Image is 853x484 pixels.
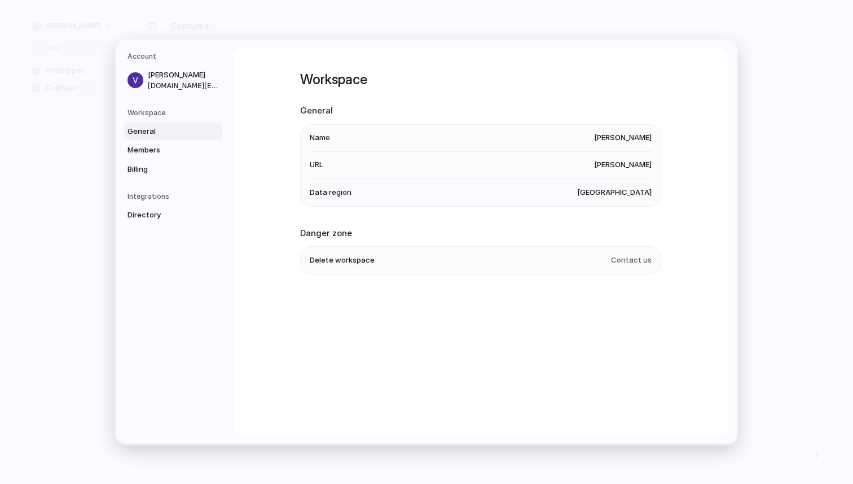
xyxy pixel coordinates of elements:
[148,81,220,91] span: [DOMAIN_NAME][EMAIL_ADDRESS][DOMAIN_NAME]
[127,145,200,156] span: Members
[127,108,222,118] h5: Workspace
[127,191,222,202] h5: Integrations
[300,104,661,117] h2: General
[300,227,661,240] h2: Danger zone
[124,206,222,224] a: Directory
[127,51,222,62] h5: Account
[127,126,200,137] span: General
[594,159,652,171] span: [PERSON_NAME]
[310,132,330,143] span: Name
[148,69,220,81] span: [PERSON_NAME]
[124,66,222,94] a: [PERSON_NAME][DOMAIN_NAME][EMAIL_ADDRESS][DOMAIN_NAME]
[127,210,200,221] span: Directory
[310,187,351,198] span: Data region
[124,160,222,178] a: Billing
[594,132,652,143] span: [PERSON_NAME]
[300,69,661,90] h1: Workspace
[611,255,652,266] span: Contact us
[577,187,652,198] span: [GEOGRAPHIC_DATA]
[310,159,323,171] span: URL
[124,123,222,141] a: General
[127,164,200,175] span: Billing
[124,141,222,159] a: Members
[310,255,375,266] span: Delete workspace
